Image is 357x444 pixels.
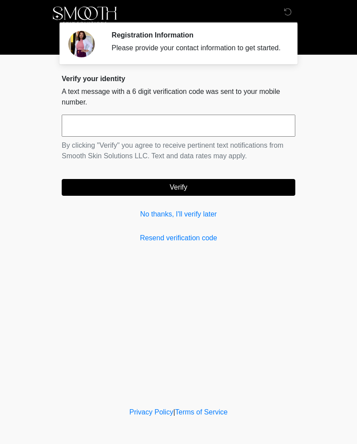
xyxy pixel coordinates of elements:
img: Agent Avatar [68,31,95,57]
a: | [173,408,175,416]
a: Terms of Service [175,408,227,416]
h2: Registration Information [112,31,282,39]
a: Privacy Policy [130,408,174,416]
a: Resend verification code [62,233,295,243]
p: A text message with a 6 digit verification code was sent to your mobile number. [62,86,295,108]
button: Verify [62,179,295,196]
h2: Verify your identity [62,75,295,83]
img: Smooth Skin Solutions LLC Logo [53,7,117,24]
a: No thanks, I'll verify later [62,209,295,220]
div: Please provide your contact information to get started. [112,43,282,53]
p: By clicking "Verify" you agree to receive pertinent text notifications from Smooth Skin Solutions... [62,140,295,161]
